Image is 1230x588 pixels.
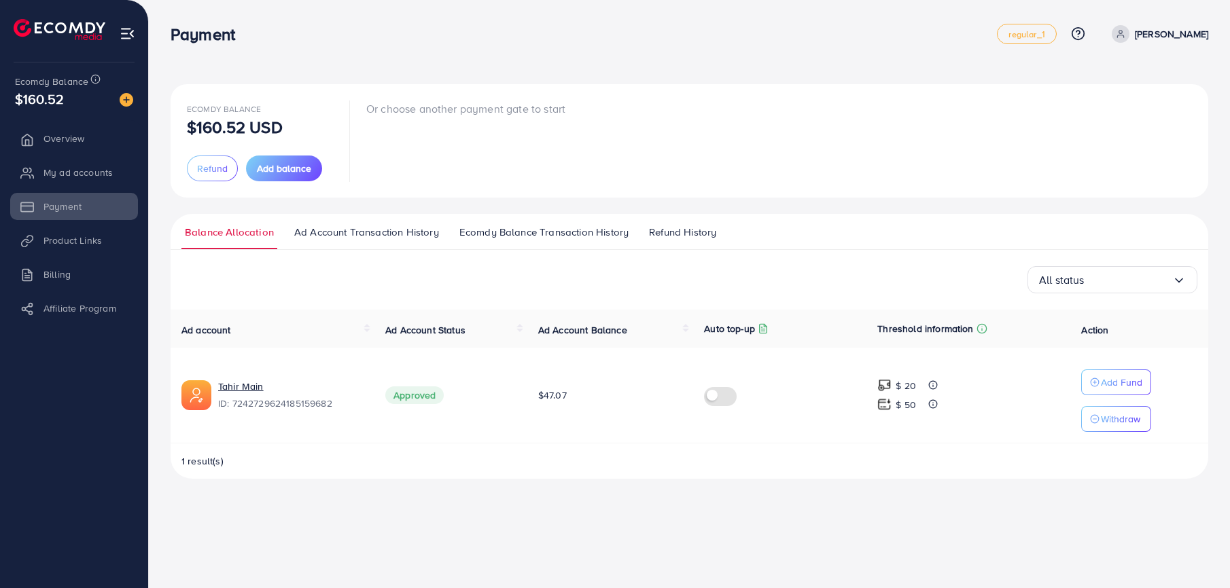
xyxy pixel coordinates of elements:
img: ic-ads-acc.e4c84228.svg [181,380,211,410]
button: Refund [187,155,238,181]
p: Add Fund [1101,374,1142,390]
p: Threshold information [877,320,973,337]
span: Action [1081,323,1108,337]
span: $160.52 [15,89,64,109]
button: Add balance [246,155,322,181]
img: logo [14,19,105,40]
a: [PERSON_NAME] [1106,25,1208,43]
span: $47.07 [538,388,567,402]
span: ID: 7242729624185159682 [218,397,364,410]
img: top-up amount [877,397,892,411]
span: Ad Account Transaction History [294,225,439,240]
span: All status [1039,270,1085,291]
span: Approved [385,386,444,404]
a: regular_1 [997,24,1056,44]
img: top-up amount [877,378,892,392]
img: menu [120,26,135,41]
span: regular_1 [1008,30,1044,39]
span: Ad Account Balance [538,323,627,337]
button: Withdraw [1081,406,1151,432]
div: <span class='underline'>Tahir Main</span></br>7242729624185159682 [218,380,364,411]
span: 1 result(s) [181,454,224,468]
span: Ecomdy Balance [187,103,261,115]
p: [PERSON_NAME] [1135,26,1208,42]
span: Add balance [257,162,311,175]
p: Auto top-up [704,320,755,337]
span: Ad account [181,323,231,337]
p: $160.52 USD [187,119,283,135]
span: Refund [197,162,228,175]
img: image [120,93,133,107]
button: Add Fund [1081,369,1151,395]
span: Ecomdy Balance Transaction History [459,225,629,240]
a: Tahir Main [218,380,364,393]
span: Refund History [649,225,716,240]
h3: Payment [171,24,246,44]
p: $ 20 [896,378,916,394]
span: Ad Account Status [385,323,465,337]
p: Withdraw [1101,411,1140,427]
p: Or choose another payment gate to start [366,100,565,117]
input: Search for option [1085,270,1172,291]
span: Balance Allocation [185,225,274,240]
p: $ 50 [896,397,916,413]
span: Ecomdy Balance [15,75,88,88]
div: Search for option [1027,266,1197,293]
